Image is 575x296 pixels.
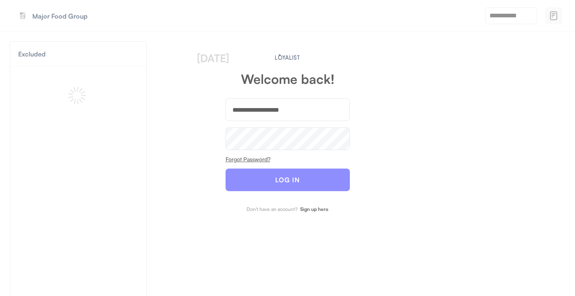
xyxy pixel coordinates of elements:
[300,206,328,212] strong: Sign up here
[226,156,270,163] u: Forgot Password?
[226,169,350,191] button: LOG IN
[247,207,297,212] div: Don't have an account?
[274,54,301,60] img: Main.svg
[241,73,335,85] div: Welcome back!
